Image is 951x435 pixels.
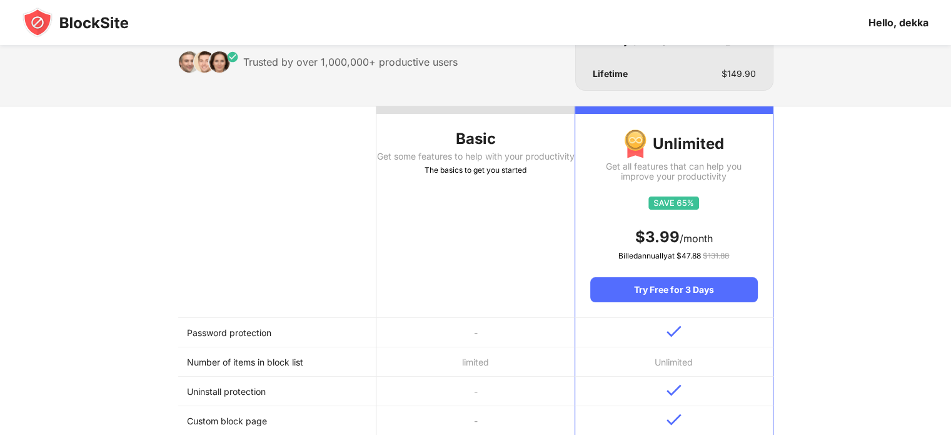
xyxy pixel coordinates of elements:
img: save65.svg [648,197,699,210]
div: Hello, dekka [868,16,928,29]
div: /month [590,227,757,247]
div: Get all features that can help you improve your productivity [590,161,757,182]
td: - [376,377,575,406]
div: Try Free for 3 Days [590,277,757,302]
div: The basics to get you started [376,164,575,177]
div: Billed annually at $ 47.88 [590,250,757,262]
div: Lifetime [593,69,628,79]
img: v-blue.svg [667,414,682,426]
td: Uninstall protection [178,377,376,406]
div: Basic [376,129,575,149]
span: $ 3.99 [635,228,680,246]
img: v-blue.svg [667,384,682,396]
td: Number of items in block list [178,347,376,377]
td: Unlimited [575,347,773,377]
div: Trusted by over 1,000,000+ productive users [243,56,458,68]
img: blocksite-icon-black.svg [23,8,129,38]
div: Unlimited [590,129,757,159]
img: trusted-by.svg [178,51,239,73]
td: limited [376,347,575,377]
td: - [376,318,575,347]
span: $ 131.88 [703,251,729,260]
img: v-blue.svg [667,325,682,337]
td: Password protection [178,318,376,347]
div: $ 149.90 [722,69,756,79]
img: img-premium-medal [624,129,647,159]
div: Get some features to help with your productivity [376,151,575,161]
